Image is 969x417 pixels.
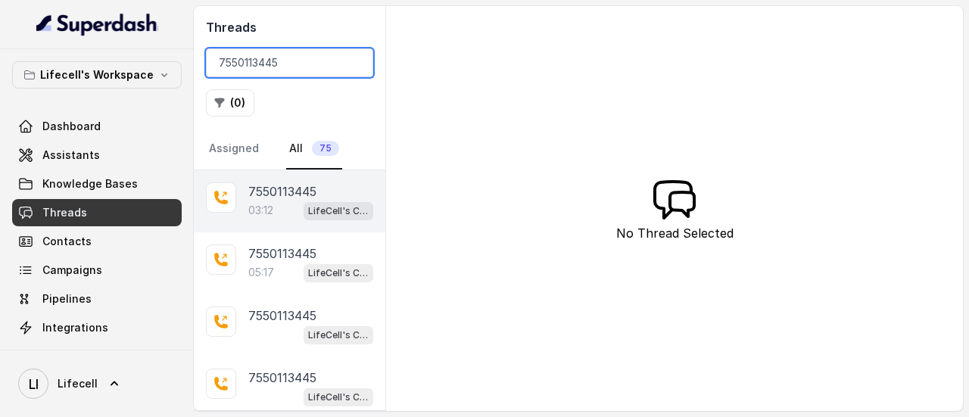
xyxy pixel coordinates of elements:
span: Knowledge Bases [42,176,138,191]
p: LifeCell's Call Assistant [308,266,369,281]
img: light.svg [36,12,158,36]
p: 03:12 [248,203,273,218]
span: Assistants [42,148,100,163]
a: Dashboard [12,113,182,140]
a: All75 [286,129,342,170]
a: Campaigns [12,257,182,284]
span: 75 [312,141,339,156]
a: Contacts [12,228,182,255]
p: 7550113445 [248,244,316,263]
p: 7550113445 [248,182,316,201]
span: Campaigns [42,263,102,278]
button: (0) [206,89,254,117]
a: Pipelines [12,285,182,313]
p: LifeCell's Call Assistant [308,390,369,405]
span: Lifecell [58,376,98,391]
span: Threads [42,205,87,220]
p: 7550113445 [248,307,316,325]
span: Contacts [42,234,92,249]
span: Pipelines [42,291,92,307]
span: API Settings [42,349,108,364]
p: 05:17 [248,265,274,280]
a: API Settings [12,343,182,370]
button: Lifecell's Workspace [12,61,182,89]
p: LifeCell's Call Assistant [308,328,369,343]
a: Knowledge Bases [12,170,182,198]
span: Dashboard [42,119,101,134]
span: Integrations [42,320,108,335]
p: 7550113445 [248,369,316,387]
p: LifeCell's Call Assistant [308,204,369,219]
text: LI [29,376,39,392]
a: Threads [12,199,182,226]
a: Lifecell [12,363,182,405]
nav: Tabs [206,129,373,170]
p: Lifecell's Workspace [40,66,154,84]
h2: Threads [206,18,373,36]
a: Assigned [206,129,262,170]
p: No Thread Selected [616,224,734,242]
input: Search by Call ID or Phone Number [206,48,373,77]
a: Assistants [12,142,182,169]
a: Integrations [12,314,182,341]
